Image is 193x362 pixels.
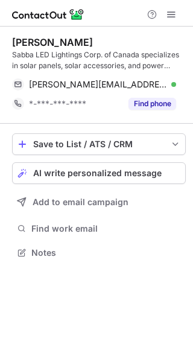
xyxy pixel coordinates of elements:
[12,49,186,71] div: Sabba LED Lightings Corp. of Canada specializes in solar panels, solar accessories, and power ban...
[128,98,176,110] button: Reveal Button
[12,220,186,237] button: Find work email
[31,247,181,258] span: Notes
[31,223,181,234] span: Find work email
[33,197,128,207] span: Add to email campaign
[12,191,186,213] button: Add to email campaign
[12,133,186,155] button: save-profile-one-click
[29,79,167,90] span: [PERSON_NAME][EMAIL_ADDRESS][DOMAIN_NAME]
[12,162,186,184] button: AI write personalized message
[12,7,84,22] img: ContactOut v5.3.10
[12,244,186,261] button: Notes
[12,36,93,48] div: [PERSON_NAME]
[33,139,165,149] div: Save to List / ATS / CRM
[33,168,162,178] span: AI write personalized message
